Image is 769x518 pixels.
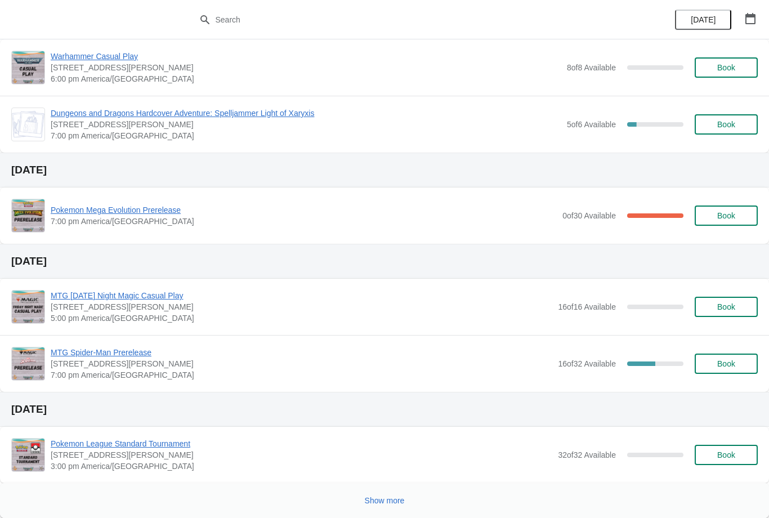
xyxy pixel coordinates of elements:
[12,291,44,323] img: MTG Friday Night Magic Casual Play | 2040 Louetta Rd Ste I Spring, TX 77388 | 5:00 pm America/Chi...
[51,290,552,301] span: MTG [DATE] Night Magic Casual Play
[695,206,758,226] button: Book
[11,404,758,415] h2: [DATE]
[717,63,735,72] span: Book
[12,347,44,380] img: MTG Spider-Man Prerelease | 2040 Louetta Rd Ste I Spring, TX 77388 | 7:00 pm America/Chicago
[12,51,44,84] img: Warhammer Casual Play | 2040 Louetta Rd Ste I Spring, TX 77388 | 6:00 pm America/Chicago
[695,114,758,135] button: Book
[558,359,616,368] span: 16 of 32 Available
[360,490,409,511] button: Show more
[51,449,552,461] span: [STREET_ADDRESS][PERSON_NAME]
[717,359,735,368] span: Book
[51,358,552,369] span: [STREET_ADDRESS][PERSON_NAME]
[695,57,758,78] button: Book
[51,369,552,381] span: 7:00 pm America/[GEOGRAPHIC_DATA]
[51,73,561,84] span: 6:00 pm America/[GEOGRAPHIC_DATA]
[12,199,44,232] img: Pokemon Mega Evolution Prerelease | | 7:00 pm America/Chicago
[695,445,758,465] button: Book
[215,10,577,30] input: Search
[717,302,735,311] span: Book
[691,15,716,24] span: [DATE]
[11,164,758,176] h2: [DATE]
[558,302,616,311] span: 16 of 16 Available
[558,450,616,459] span: 32 of 32 Available
[675,10,731,30] button: [DATE]
[717,450,735,459] span: Book
[12,111,44,138] img: Dungeons and Dragons Hardcover Adventure: Spelljammer Light of Xaryxis | 2040 Louetta Rd Ste I Sp...
[365,496,405,505] span: Show more
[51,312,552,324] span: 5:00 pm America/[GEOGRAPHIC_DATA]
[717,120,735,129] span: Book
[51,347,552,358] span: MTG Spider-Man Prerelease
[51,119,561,130] span: [STREET_ADDRESS][PERSON_NAME]
[51,108,561,119] span: Dungeons and Dragons Hardcover Adventure: Spelljammer Light of Xaryxis
[12,439,44,471] img: Pokemon League Standard Tournament | 2040 Louetta Rd Ste I Spring, TX 77388 | 3:00 pm America/Chi...
[567,63,616,72] span: 8 of 8 Available
[717,211,735,220] span: Book
[51,301,552,312] span: [STREET_ADDRESS][PERSON_NAME]
[51,51,561,62] span: Warhammer Casual Play
[51,204,557,216] span: Pokemon Mega Evolution Prerelease
[51,62,561,73] span: [STREET_ADDRESS][PERSON_NAME]
[51,438,552,449] span: Pokemon League Standard Tournament
[51,461,552,472] span: 3:00 pm America/[GEOGRAPHIC_DATA]
[695,354,758,374] button: Book
[11,256,758,267] h2: [DATE]
[51,130,561,141] span: 7:00 pm America/[GEOGRAPHIC_DATA]
[562,211,616,220] span: 0 of 30 Available
[51,216,557,227] span: 7:00 pm America/[GEOGRAPHIC_DATA]
[567,120,616,129] span: 5 of 6 Available
[695,297,758,317] button: Book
